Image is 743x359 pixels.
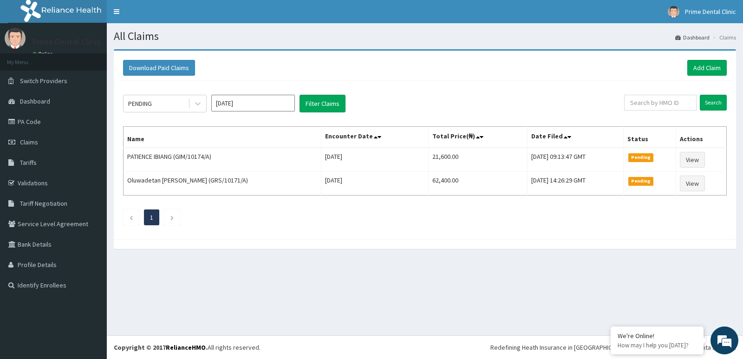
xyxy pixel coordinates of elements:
[20,97,50,105] span: Dashboard
[128,99,152,108] div: PENDING
[687,60,727,76] a: Add Claim
[628,177,654,185] span: Pending
[300,95,345,112] button: Filter Claims
[321,172,429,196] td: [DATE]
[428,127,528,148] th: Total Price(₦)
[107,335,743,359] footer: All rights reserved.
[33,51,55,57] a: Online
[623,127,676,148] th: Status
[685,7,736,16] span: Prime Dental Clinic
[150,213,153,222] a: Page 1 is your current page
[700,95,727,111] input: Search
[114,30,736,42] h1: All Claims
[624,95,697,111] input: Search by HMO ID
[129,213,133,222] a: Previous page
[124,172,321,196] td: Oluwadetan [PERSON_NAME] (GRS/10171/A)
[428,148,528,172] td: 21,600.00
[490,343,736,352] div: Redefining Heath Insurance in [GEOGRAPHIC_DATA] using Telemedicine and Data Science!
[628,153,654,162] span: Pending
[528,172,623,196] td: [DATE] 14:26:29 GMT
[680,176,705,191] a: View
[20,77,67,85] span: Switch Providers
[321,148,429,172] td: [DATE]
[428,172,528,196] td: 62,400.00
[124,148,321,172] td: PATIENCE IBIANG (GIM/10174/A)
[675,33,710,41] a: Dashboard
[680,152,705,168] a: View
[33,38,101,46] p: Prime Dental Clinic
[166,343,206,352] a: RelianceHMO
[710,33,736,41] li: Claims
[618,341,697,349] p: How may I help you today?
[123,60,195,76] button: Download Paid Claims
[676,127,726,148] th: Actions
[528,127,623,148] th: Date Filed
[114,343,208,352] strong: Copyright © 2017 .
[211,95,295,111] input: Select Month and Year
[618,332,697,340] div: We're Online!
[20,199,67,208] span: Tariff Negotiation
[668,6,679,18] img: User Image
[528,148,623,172] td: [DATE] 09:13:47 GMT
[321,127,429,148] th: Encounter Date
[20,158,37,167] span: Tariffs
[124,127,321,148] th: Name
[20,138,38,146] span: Claims
[5,28,26,49] img: User Image
[170,213,174,222] a: Next page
